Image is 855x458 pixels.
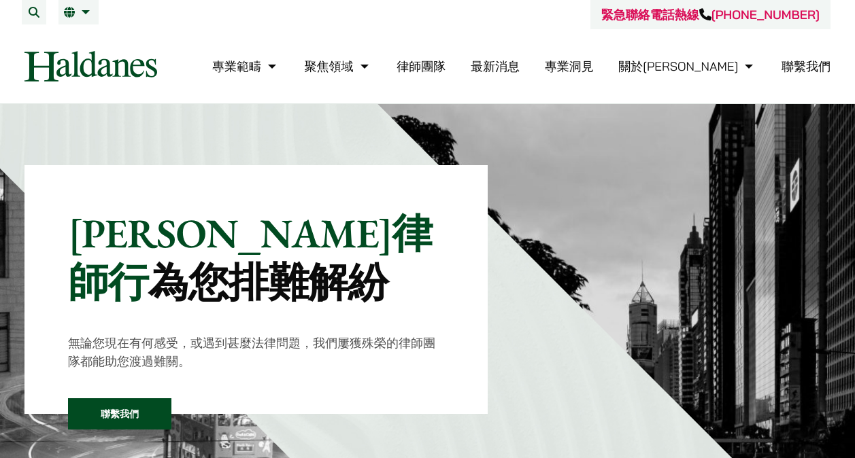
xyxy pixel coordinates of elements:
a: 聚焦領域 [305,58,372,74]
a: 專業洞見 [545,58,594,74]
a: 聯繫我們 [782,58,831,74]
a: 最新消息 [471,58,520,74]
img: Logo of Haldanes [24,51,157,82]
a: 聯繫我們 [68,398,171,429]
p: [PERSON_NAME]律師行 [68,209,444,306]
mark: 為您排難解紛 [148,256,388,309]
p: 無論您現在有何感受，或遇到甚麼法律問題，我們屢獲殊榮的律師團隊都能助您渡過難關。 [68,334,444,370]
a: 專業範疇 [212,58,280,74]
a: 緊急聯絡電話熱線[PHONE_NUMBER] [601,7,820,22]
a: 律師團隊 [397,58,446,74]
a: 繁 [64,7,93,18]
a: 關於何敦 [618,58,756,74]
